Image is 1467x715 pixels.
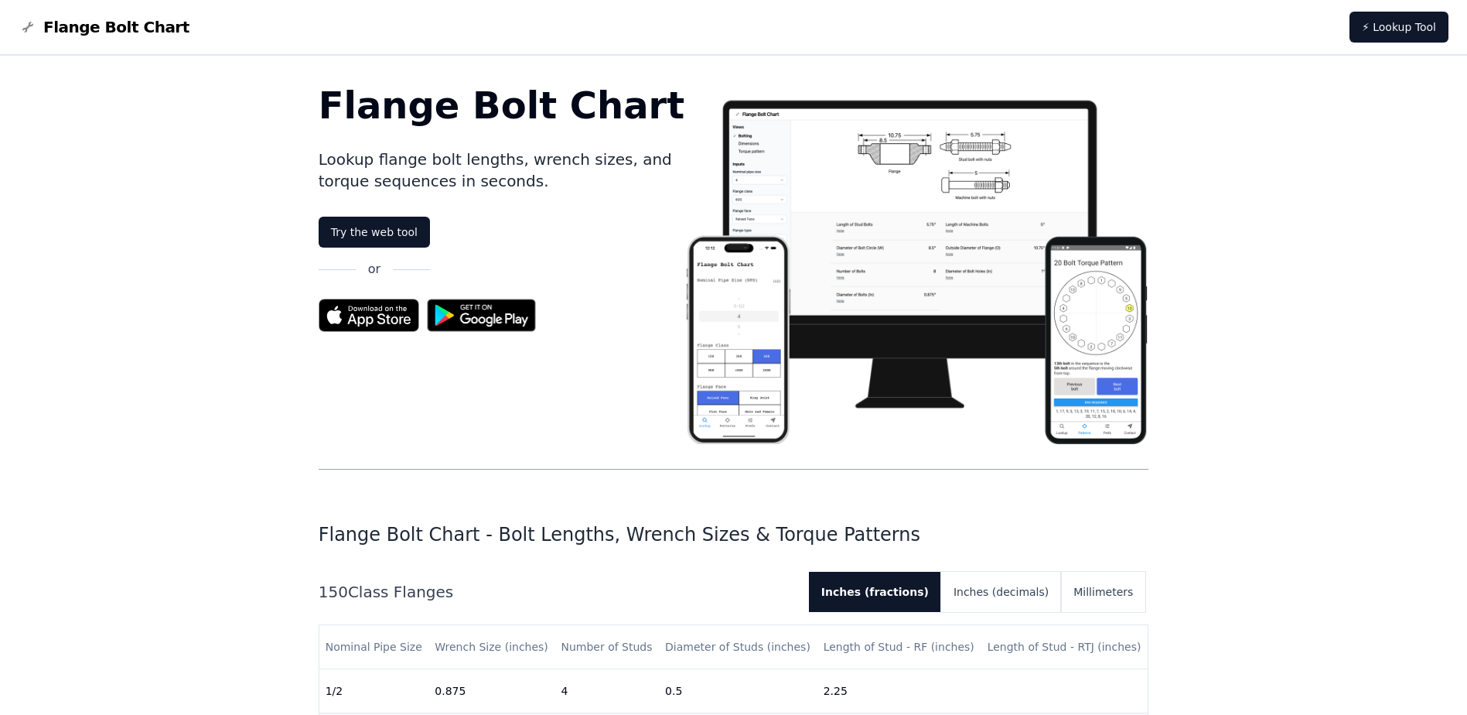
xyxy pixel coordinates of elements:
[659,625,817,669] th: Diameter of Studs (inches)
[319,87,685,124] h1: Flange Bolt Chart
[684,87,1148,444] img: Flange bolt chart app screenshot
[43,16,189,38] span: Flange Bolt Chart
[1349,12,1448,43] a: ⚡ Lookup Tool
[319,217,430,248] a: Try the web tool
[659,669,817,713] td: 0.5
[428,625,554,669] th: Wrench Size (inches)
[554,669,659,713] td: 4
[981,625,1148,669] th: Length of Stud - RTJ (inches)
[319,149,685,192] p: Lookup flange bolt lengths, wrench sizes, and torque sequences in seconds.
[319,625,429,669] th: Nominal Pipe Size
[809,572,941,612] button: Inches (fractions)
[319,522,1149,547] h1: Flange Bolt Chart - Bolt Lengths, Wrench Sizes & Torque Patterns
[554,625,659,669] th: Number of Studs
[428,669,554,713] td: 0.875
[319,299,419,332] img: App Store badge for the Flange Bolt Chart app
[1061,572,1145,612] button: Millimeters
[817,625,981,669] th: Length of Stud - RF (inches)
[368,260,380,279] p: or
[19,18,37,36] img: Flange Bolt Chart Logo
[319,669,429,713] td: 1/2
[19,16,189,38] a: Flange Bolt Chart LogoFlange Bolt Chart
[419,291,544,340] img: Get it on Google Play
[941,572,1061,612] button: Inches (decimals)
[817,669,981,713] td: 2.25
[319,581,797,603] h2: 150 Class Flanges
